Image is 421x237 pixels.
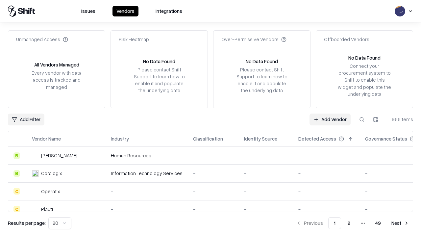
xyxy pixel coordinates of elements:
img: Deel [32,152,38,159]
div: No Data Found [246,58,278,65]
button: Integrations [152,6,186,16]
div: Connect your procurement system to Shift to enable this widget and populate the underlying data [337,63,392,97]
button: Add Filter [8,114,44,125]
div: - [298,206,355,213]
div: - [244,206,288,213]
div: - [244,152,288,159]
div: - [193,152,234,159]
button: 49 [370,217,386,229]
div: Please contact Shift Support to learn how to enable it and populate the underlying data [132,66,186,94]
p: Results per page: [8,220,46,226]
img: Operatix [32,188,38,195]
div: Identity Source [244,135,277,142]
img: Coralogix [32,170,38,177]
div: Coralogix [41,170,62,177]
div: No Data Found [348,54,381,61]
div: Unmanaged Access [16,36,68,43]
div: - [193,170,234,177]
div: Human Resources [111,152,183,159]
div: - [193,188,234,195]
div: Information Technology Services [111,170,183,177]
div: Industry [111,135,129,142]
div: [PERSON_NAME] [41,152,77,159]
div: Over-Permissive Vendors [221,36,286,43]
div: 966 items [387,116,413,123]
div: - [111,206,183,213]
div: - [111,188,183,195]
div: C [13,188,20,195]
div: - [298,188,355,195]
div: - [244,170,288,177]
a: Add Vendor [310,114,351,125]
div: Detected Access [298,135,336,142]
button: Next [387,217,413,229]
div: Offboarded Vendors [324,36,369,43]
div: No Data Found [143,58,175,65]
div: - [298,170,355,177]
div: Please contact Shift Support to learn how to enable it and populate the underlying data [235,66,289,94]
div: Risk Heatmap [119,36,149,43]
img: Plauti [32,206,38,212]
div: Classification [193,135,223,142]
button: Vendors [112,6,138,16]
button: Issues [77,6,99,16]
div: Plauti [41,206,53,213]
div: All Vendors Managed [34,61,79,68]
button: 2 [342,217,356,229]
div: B [13,152,20,159]
div: B [13,170,20,177]
div: - [193,206,234,213]
div: - [298,152,355,159]
nav: pagination [292,217,413,229]
div: Vendor Name [32,135,61,142]
button: 1 [328,217,341,229]
div: Operatix [41,188,60,195]
div: C [13,206,20,212]
div: Every vendor with data access is tracked and managed [29,69,84,90]
div: - [244,188,288,195]
div: Governance Status [365,135,407,142]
